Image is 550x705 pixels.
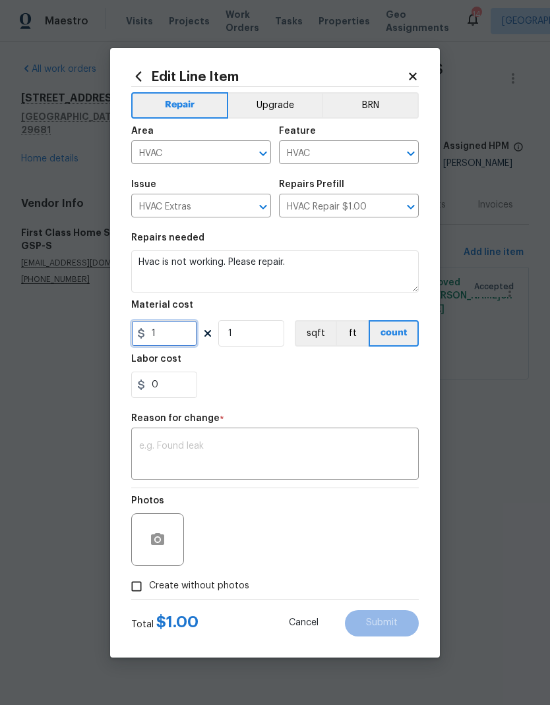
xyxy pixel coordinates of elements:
[279,180,344,189] h5: Repairs Prefill
[366,618,398,628] span: Submit
[254,144,272,163] button: Open
[228,92,322,119] button: Upgrade
[295,320,336,347] button: sqft
[268,610,340,636] button: Cancel
[322,92,419,119] button: BRN
[131,300,193,310] h5: Material cost
[254,198,272,216] button: Open
[131,250,419,293] textarea: Hvac is not working. Please repair.
[131,496,164,505] h5: Photos
[279,127,316,136] h5: Feature
[131,414,220,423] h5: Reason for change
[131,127,154,136] h5: Area
[345,610,419,636] button: Submit
[131,233,204,242] h5: Repairs needed
[131,92,228,119] button: Repair
[156,614,199,630] span: $ 1.00
[369,320,419,347] button: count
[402,144,420,163] button: Open
[402,198,420,216] button: Open
[131,69,407,84] h2: Edit Line Item
[131,354,181,364] h5: Labor cost
[149,579,249,593] span: Create without photos
[131,180,156,189] h5: Issue
[289,618,319,628] span: Cancel
[336,320,369,347] button: ft
[131,615,199,631] div: Total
